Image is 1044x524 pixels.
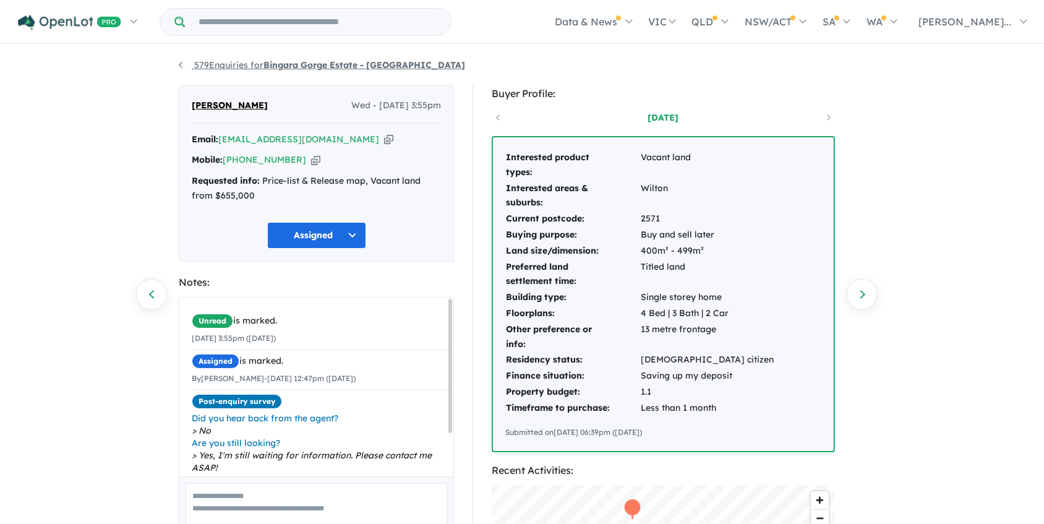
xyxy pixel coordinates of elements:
[505,384,640,400] td: Property budget:
[492,85,835,102] div: Buyer Profile:
[640,181,774,212] td: Wilton
[192,175,260,186] strong: Requested info:
[505,306,640,322] td: Floorplans:
[179,58,865,73] nav: breadcrumb
[192,374,356,383] small: By [PERSON_NAME] - [DATE] 12:47pm ([DATE])
[505,211,640,227] td: Current postcode:
[640,400,774,416] td: Less than 1 month
[505,181,640,212] td: Interested areas & suburbs:
[640,290,774,306] td: Single storey home
[492,462,835,479] div: Recent Activities:
[505,259,640,290] td: Preferred land settlement time:
[505,322,640,353] td: Other preference or info:
[192,98,268,113] span: [PERSON_NAME]
[192,437,450,449] span: Are you still looking?
[263,59,465,71] strong: Bingara Gorge Estate - [GEOGRAPHIC_DATA]
[351,98,441,113] span: Wed - [DATE] 3:55pm
[505,352,640,368] td: Residency status:
[505,290,640,306] td: Building type:
[918,15,1011,28] span: [PERSON_NAME]...
[640,150,774,181] td: Vacant land
[192,314,450,329] div: is marked.
[384,133,393,146] button: Copy
[192,449,450,474] span: Yes, I'm still waiting for information. Please contact me ASAP!
[505,150,640,181] td: Interested product types:
[179,274,454,291] div: Notes:
[311,153,320,166] button: Copy
[179,59,465,71] a: 579Enquiries forBingara Gorge Estate - [GEOGRAPHIC_DATA]
[192,394,282,409] span: Post-enquiry survey
[192,424,450,437] span: No
[640,368,774,384] td: Saving up my deposit
[811,491,829,509] button: Zoom in
[267,222,366,249] button: Assigned
[18,15,121,30] img: Openlot PRO Logo White
[640,227,774,243] td: Buy and sell later
[192,333,276,343] small: [DATE] 3:55pm ([DATE])
[192,354,239,369] span: Assigned
[192,354,450,369] div: is marked.
[640,243,774,259] td: 400m² - 499m²
[187,9,448,35] input: Try estate name, suburb, builder or developer
[223,154,306,165] a: [PHONE_NUMBER]
[192,412,450,424] span: Did you hear back from the agent?
[192,134,218,145] strong: Email:
[505,243,640,259] td: Land size/dimension:
[640,322,774,353] td: 13 metre frontage
[505,368,640,384] td: Finance situation:
[640,259,774,290] td: Titled land
[640,306,774,322] td: 4 Bed | 3 Bath | 2 Car
[505,426,821,439] div: Submitted on [DATE] 06:39pm ([DATE])
[192,174,441,204] div: Price-list & Release map, Vacant land from $655,000
[192,314,233,329] span: Unread
[623,497,642,520] div: Map marker
[505,400,640,416] td: Timeframe to purchase:
[640,352,774,368] td: [DEMOGRAPHIC_DATA] citizen
[505,227,640,243] td: Buying purpose:
[218,134,379,145] a: [EMAIL_ADDRESS][DOMAIN_NAME]
[640,384,774,400] td: 1.1
[610,111,716,124] a: [DATE]
[640,211,774,227] td: 2571
[192,154,223,165] strong: Mobile:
